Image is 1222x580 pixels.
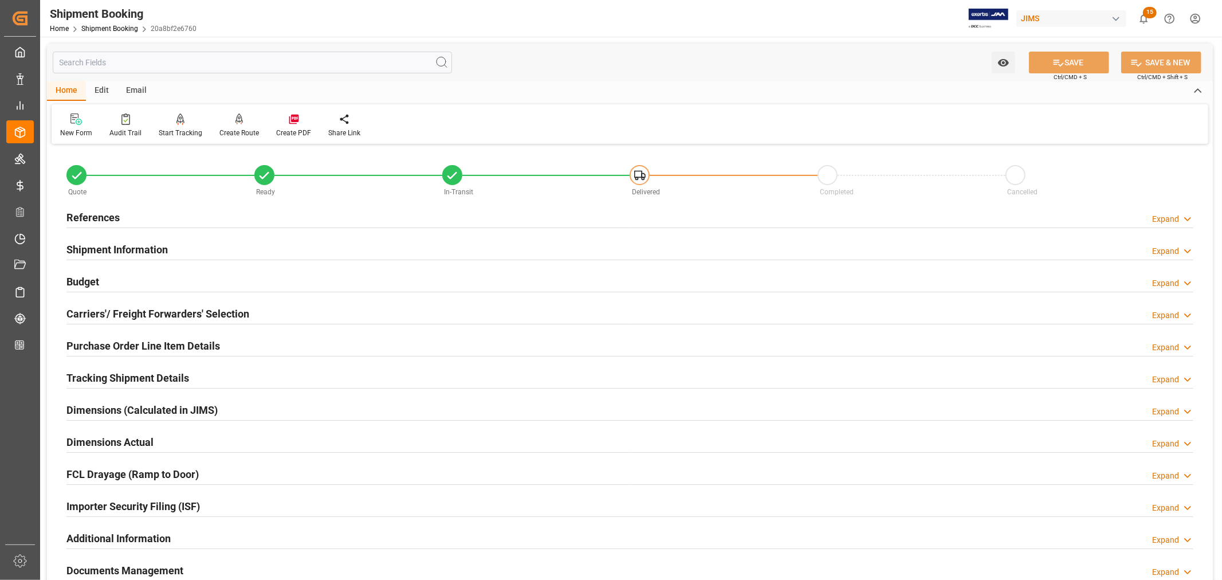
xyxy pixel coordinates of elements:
span: Completed [820,188,854,196]
button: Help Center [1157,6,1182,32]
div: Edit [86,81,117,101]
span: Ctrl/CMD + S [1054,73,1087,81]
button: JIMS [1016,7,1131,29]
div: Expand [1152,277,1179,289]
span: 15 [1143,7,1157,18]
h2: Budget [66,274,99,289]
div: Expand [1152,406,1179,418]
div: JIMS [1016,10,1126,27]
div: Shipment Booking [50,5,197,22]
div: Start Tracking [159,128,202,138]
button: SAVE [1029,52,1109,73]
div: Expand [1152,342,1179,354]
h2: References [66,210,120,225]
span: Cancelled [1008,188,1038,196]
div: New Form [60,128,92,138]
div: Expand [1152,213,1179,225]
h2: Dimensions (Calculated in JIMS) [66,402,218,418]
span: In-Transit [444,188,473,196]
span: Quote [69,188,87,196]
h2: FCL Drayage (Ramp to Door) [66,467,199,482]
div: Expand [1152,502,1179,514]
h2: Importer Security Filing (ISF) [66,499,200,514]
h2: Carriers'/ Freight Forwarders' Selection [66,306,249,322]
div: Home [47,81,86,101]
div: Expand [1152,470,1179,482]
div: Expand [1152,438,1179,450]
h2: Additional Information [66,531,171,546]
div: Create PDF [276,128,311,138]
div: Expand [1152,245,1179,257]
h2: Purchase Order Line Item Details [66,338,220,354]
span: Delivered [632,188,660,196]
div: Share Link [328,128,360,138]
img: Exertis%20JAM%20-%20Email%20Logo.jpg_1722504956.jpg [969,9,1008,29]
div: Email [117,81,155,101]
button: show 15 new notifications [1131,6,1157,32]
a: Shipment Booking [81,25,138,33]
div: Create Route [219,128,259,138]
a: Home [50,25,69,33]
h2: Documents Management [66,563,183,578]
div: Expand [1152,374,1179,386]
button: SAVE & NEW [1121,52,1201,73]
span: Ctrl/CMD + Shift + S [1137,73,1188,81]
div: Expand [1152,566,1179,578]
span: Ready [256,188,275,196]
h2: Tracking Shipment Details [66,370,189,386]
h2: Dimensions Actual [66,434,154,450]
div: Expand [1152,534,1179,546]
input: Search Fields [53,52,452,73]
div: Expand [1152,309,1179,322]
h2: Shipment Information [66,242,168,257]
button: open menu [992,52,1015,73]
div: Audit Trail [109,128,142,138]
